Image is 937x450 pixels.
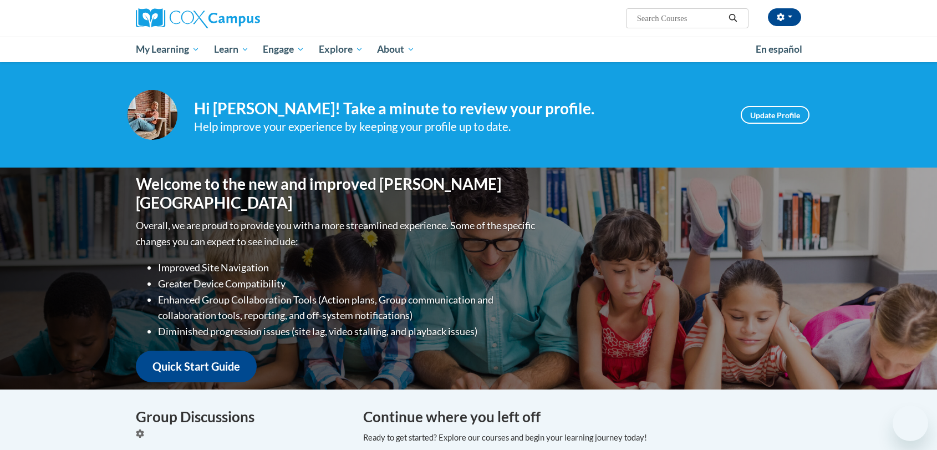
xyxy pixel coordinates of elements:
[194,99,724,118] h4: Hi [PERSON_NAME]! Take a minute to review your profile.
[158,276,538,292] li: Greater Device Compatibility
[893,406,928,441] iframe: Button to launch messaging window
[768,8,801,26] button: Account Settings
[370,37,422,62] a: About
[207,37,256,62] a: Learn
[263,43,304,56] span: Engage
[136,406,347,428] h4: Group Discussions
[136,218,538,250] p: Overall, we are proud to provide you with a more streamlined experience. Some of the specific cha...
[158,260,538,276] li: Improved Site Navigation
[756,43,802,55] span: En español
[256,37,312,62] a: Engage
[136,175,538,212] h1: Welcome to the new and improved [PERSON_NAME][GEOGRAPHIC_DATA]
[128,90,177,140] img: Profile Image
[194,118,724,136] div: Help improve your experience by keeping your profile up to date.
[136,351,257,382] a: Quick Start Guide
[129,37,207,62] a: My Learning
[725,12,741,25] button: Search
[312,37,370,62] a: Explore
[119,37,818,62] div: Main menu
[136,43,200,56] span: My Learning
[363,406,801,428] h4: Continue where you left off
[636,12,725,25] input: Search Courses
[214,43,249,56] span: Learn
[319,43,363,56] span: Explore
[158,292,538,324] li: Enhanced Group Collaboration Tools (Action plans, Group communication and collaboration tools, re...
[158,323,538,340] li: Diminished progression issues (site lag, video stalling, and playback issues)
[136,8,260,28] img: Cox Campus
[741,106,809,124] a: Update Profile
[377,43,415,56] span: About
[136,8,347,28] a: Cox Campus
[748,38,809,61] a: En español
